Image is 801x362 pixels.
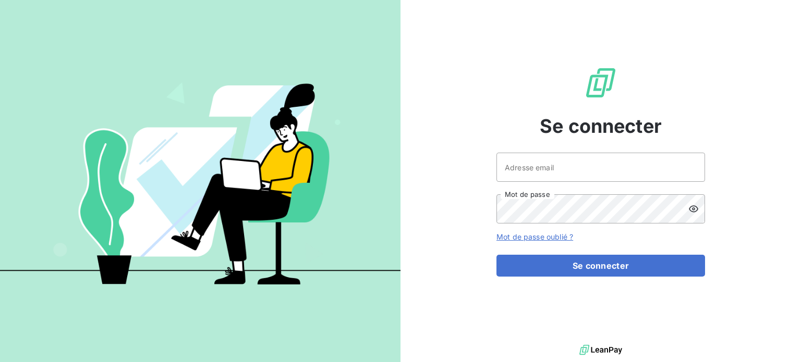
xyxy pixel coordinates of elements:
[579,342,622,358] img: logo
[584,66,617,99] img: Logo LeanPay
[496,255,705,277] button: Se connecter
[496,153,705,182] input: placeholder
[540,112,662,140] span: Se connecter
[496,232,573,241] a: Mot de passe oublié ?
